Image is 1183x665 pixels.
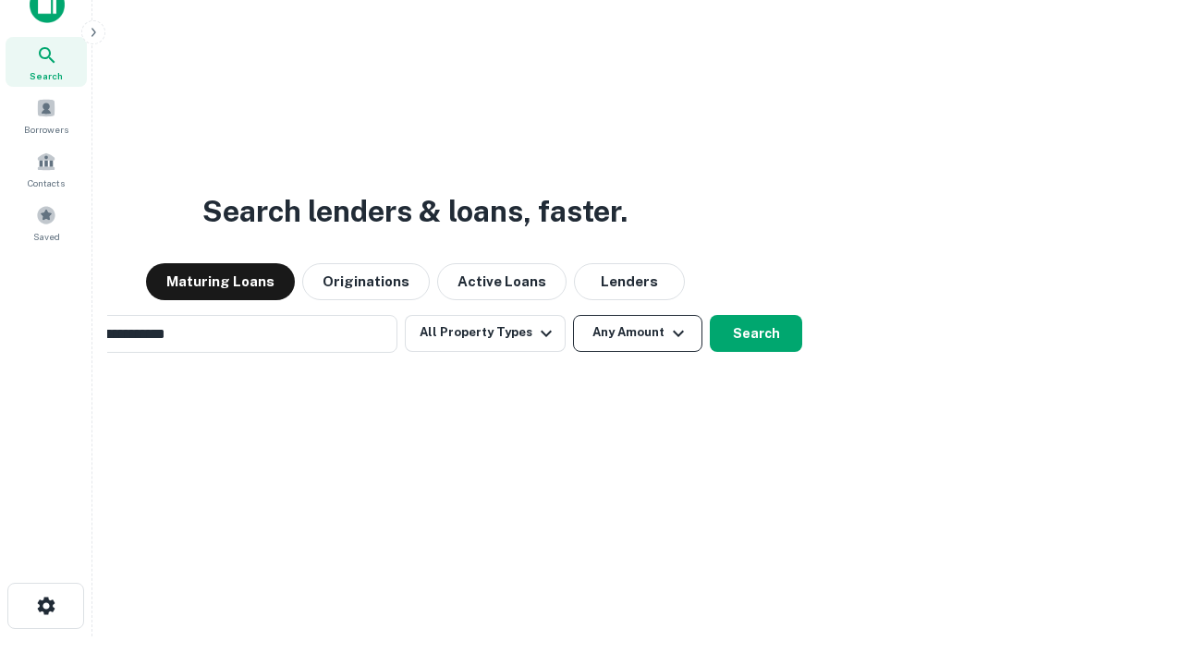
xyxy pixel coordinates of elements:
iframe: Chat Widget [1091,517,1183,606]
span: Borrowers [24,122,68,137]
a: Contacts [6,144,87,194]
button: Any Amount [573,315,702,352]
button: All Property Types [405,315,566,352]
a: Borrowers [6,91,87,140]
button: Active Loans [437,263,567,300]
a: Saved [6,198,87,248]
button: Originations [302,263,430,300]
button: Search [710,315,802,352]
span: Saved [33,229,60,244]
button: Lenders [574,263,685,300]
a: Search [6,37,87,87]
span: Search [30,68,63,83]
h3: Search lenders & loans, faster. [202,189,628,234]
button: Maturing Loans [146,263,295,300]
span: Contacts [28,175,65,190]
